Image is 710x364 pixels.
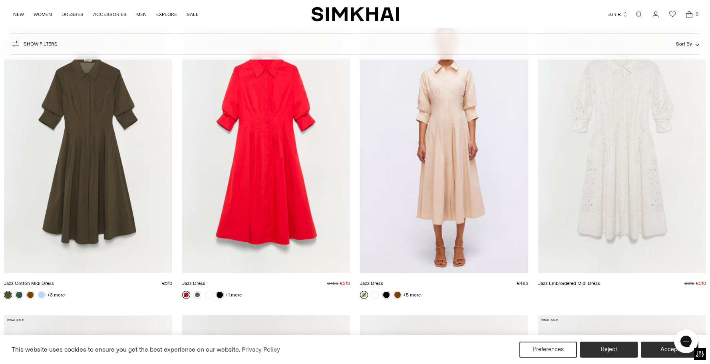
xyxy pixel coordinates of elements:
[4,21,172,273] img: Jazz Cotton Midi Dress
[519,342,577,358] button: Preferences
[182,280,205,286] a: Jazz Dress
[538,21,706,273] img: Jazz Embroidered Midi Dress
[538,280,600,286] a: Jazz Embroidered Midi Dress
[676,40,699,48] button: Sort By
[670,326,702,356] iframe: Gorgias live chat messenger
[580,342,638,358] button: Reject
[34,6,52,23] a: WOMEN
[93,6,127,23] a: ACCESSORIES
[360,280,383,286] a: Jazz Dress
[340,280,350,286] span: €210
[693,10,700,18] span: 0
[187,6,199,23] a: SALE
[24,41,58,47] span: Show Filters
[11,38,58,50] button: Show Filters
[4,280,54,286] a: Jazz Cotton Midi Dress
[311,6,399,22] a: SIMKHAI
[327,280,338,286] s: €420
[696,280,706,286] span: €310
[162,280,172,286] span: €510
[12,346,241,353] span: This website uses cookies to ensure you get the best experience on our website.
[681,6,697,22] a: Open cart modal
[360,21,528,273] img: Jazz Dress
[156,6,177,23] a: EXPLORE
[648,6,664,22] a: Go to the account page
[62,6,84,23] a: DRESSES
[641,342,698,358] button: Accept
[676,41,692,47] span: Sort By
[13,6,24,23] a: NEW
[684,280,694,286] s: €610
[182,21,350,273] img: Jazz Dress
[403,289,421,300] a: +5 more
[664,6,680,22] a: Wishlist
[225,289,242,300] a: +1 more
[241,344,281,356] a: Privacy Policy (opens in a new tab)
[607,6,628,23] button: EUR €
[517,280,528,286] span: €485
[136,6,147,23] a: MEN
[631,6,647,22] a: Open search modal
[47,289,65,300] a: +3 more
